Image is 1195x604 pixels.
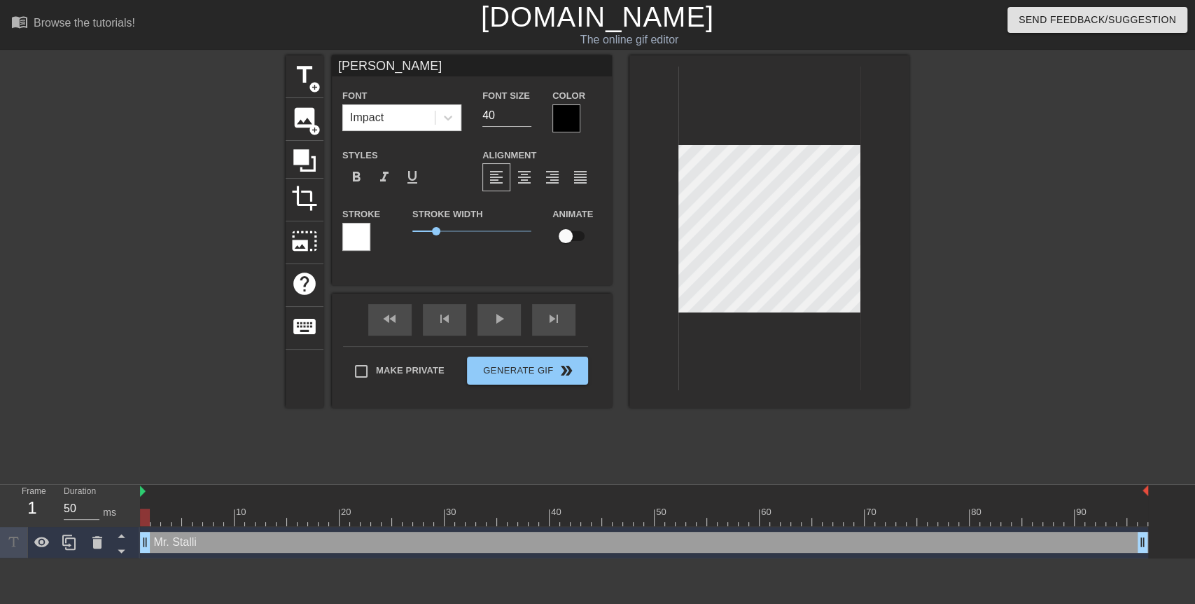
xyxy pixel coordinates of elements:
[1019,11,1176,29] span: Send Feedback/Suggestion
[412,207,482,221] label: Stroke Width
[291,62,318,88] span: title
[488,169,505,186] span: format_align_left
[1076,505,1089,519] div: 90
[309,124,321,136] span: add_circle
[446,505,459,519] div: 30
[558,362,575,379] span: double_arrow
[11,485,53,526] div: Frame
[341,505,354,519] div: 20
[350,109,384,126] div: Impact
[64,488,96,496] label: Duration
[291,228,318,254] span: photo_size_select_large
[342,149,378,163] label: Styles
[482,89,530,103] label: Font Size
[405,32,853,48] div: The online gif editor
[1007,7,1187,33] button: Send Feedback/Suggestion
[481,1,714,32] a: [DOMAIN_NAME]
[291,270,318,297] span: help
[382,310,398,327] span: fast_rewind
[11,13,28,30] span: menu_book
[22,495,43,521] div: 1
[11,13,135,35] a: Browse the tutorials!
[552,89,585,103] label: Color
[482,149,536,163] label: Alignment
[467,357,588,385] button: Generate Gif
[473,362,582,379] span: Generate Gif
[342,89,367,103] label: Font
[138,535,152,549] span: drag_handle
[103,505,116,520] div: ms
[656,505,669,519] div: 50
[291,313,318,340] span: keyboard
[544,169,561,186] span: format_align_right
[516,169,533,186] span: format_align_center
[291,104,318,131] span: image
[866,505,879,519] div: 70
[436,310,453,327] span: skip_previous
[545,310,562,327] span: skip_next
[552,207,593,221] label: Animate
[1135,535,1149,549] span: drag_handle
[761,505,774,519] div: 60
[236,505,249,519] div: 10
[572,169,589,186] span: format_align_justify
[551,505,564,519] div: 40
[1142,485,1148,496] img: bound-end.png
[491,310,508,327] span: play_arrow
[309,81,321,93] span: add_circle
[291,185,318,212] span: crop
[34,17,135,29] div: Browse the tutorials!
[971,505,984,519] div: 80
[342,207,380,221] label: Stroke
[348,169,365,186] span: format_bold
[404,169,421,186] span: format_underline
[376,364,445,378] span: Make Private
[376,169,393,186] span: format_italic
